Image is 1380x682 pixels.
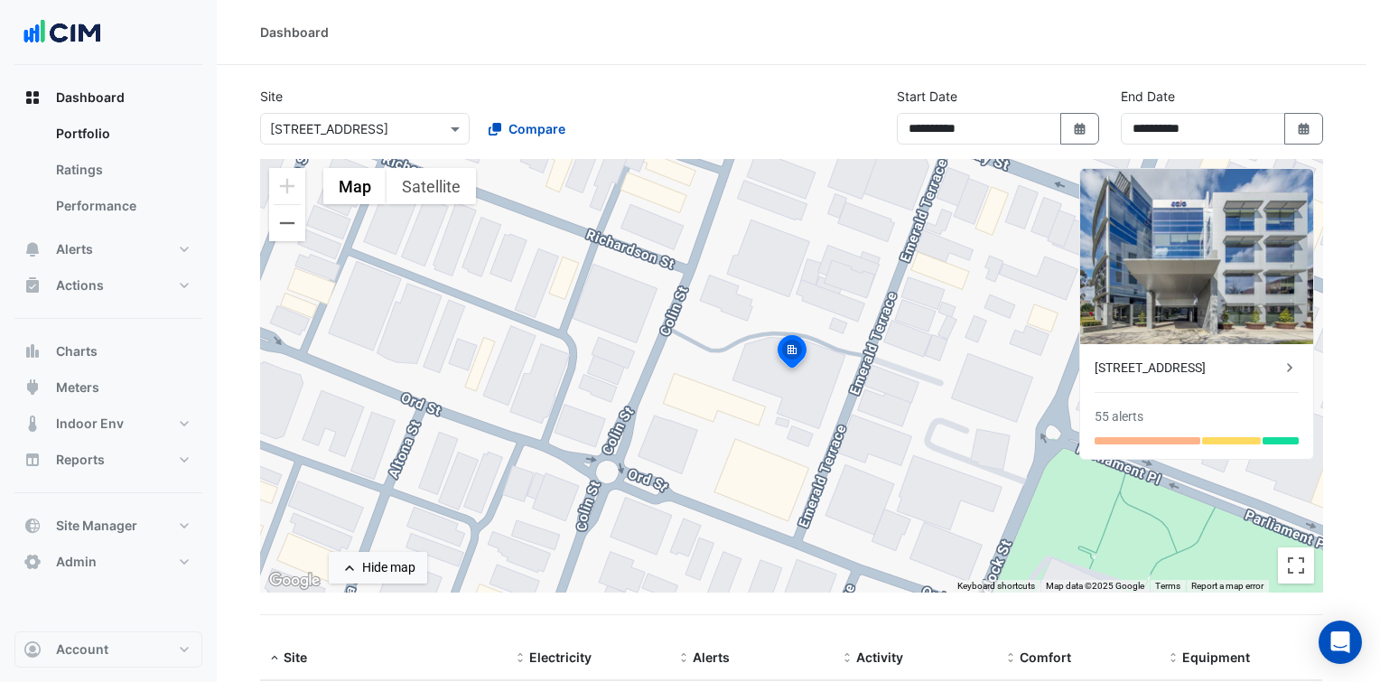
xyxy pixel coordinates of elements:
[362,558,415,577] div: Hide map
[14,79,202,116] button: Dashboard
[1046,581,1144,591] span: Map data ©2025 Google
[23,378,42,397] app-icon: Meters
[56,240,93,258] span: Alerts
[56,342,98,360] span: Charts
[23,240,42,258] app-icon: Alerts
[23,89,42,107] app-icon: Dashboard
[56,415,124,433] span: Indoor Env
[1095,407,1143,426] div: 55 alerts
[260,23,329,42] div: Dashboard
[1155,581,1180,591] a: Terms (opens in new tab)
[42,188,202,224] a: Performance
[14,267,202,304] button: Actions
[265,569,324,593] img: Google
[14,631,202,668] button: Account
[1191,581,1263,591] a: Report a map error
[14,369,202,406] button: Meters
[14,508,202,544] button: Site Manager
[1072,121,1088,136] fa-icon: Select Date
[772,332,812,376] img: site-pin-selected.svg
[23,415,42,433] app-icon: Indoor Env
[529,649,592,665] span: Electricity
[957,580,1035,593] button: Keyboard shortcuts
[323,168,387,204] button: Show street map
[56,89,125,107] span: Dashboard
[14,406,202,442] button: Indoor Env
[23,451,42,469] app-icon: Reports
[284,649,307,665] span: Site
[1121,87,1175,106] label: End Date
[14,544,202,580] button: Admin
[329,552,427,584] button: Hide map
[14,442,202,478] button: Reports
[265,569,324,593] a: Open this area in Google Maps (opens a new window)
[1020,649,1071,665] span: Comfort
[23,342,42,360] app-icon: Charts
[269,205,305,241] button: Zoom out
[56,640,108,659] span: Account
[269,168,305,204] button: Zoom in
[387,168,476,204] button: Show satellite imagery
[693,649,730,665] span: Alerts
[56,451,105,469] span: Reports
[1319,621,1362,664] div: Open Intercom Messenger
[22,14,103,51] img: Company Logo
[1080,169,1313,344] img: 46 Colin Street
[14,333,202,369] button: Charts
[56,378,99,397] span: Meters
[14,231,202,267] button: Alerts
[1095,359,1281,378] div: [STREET_ADDRESS]
[42,116,202,152] a: Portfolio
[897,87,957,106] label: Start Date
[1296,121,1312,136] fa-icon: Select Date
[23,276,42,294] app-icon: Actions
[508,119,565,138] span: Compare
[1278,547,1314,584] button: Toggle fullscreen view
[856,649,903,665] span: Activity
[477,113,577,145] button: Compare
[1182,649,1250,665] span: Equipment
[56,553,97,571] span: Admin
[23,553,42,571] app-icon: Admin
[14,116,202,231] div: Dashboard
[23,517,42,535] app-icon: Site Manager
[56,276,104,294] span: Actions
[260,87,283,106] label: Site
[42,152,202,188] a: Ratings
[56,517,137,535] span: Site Manager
